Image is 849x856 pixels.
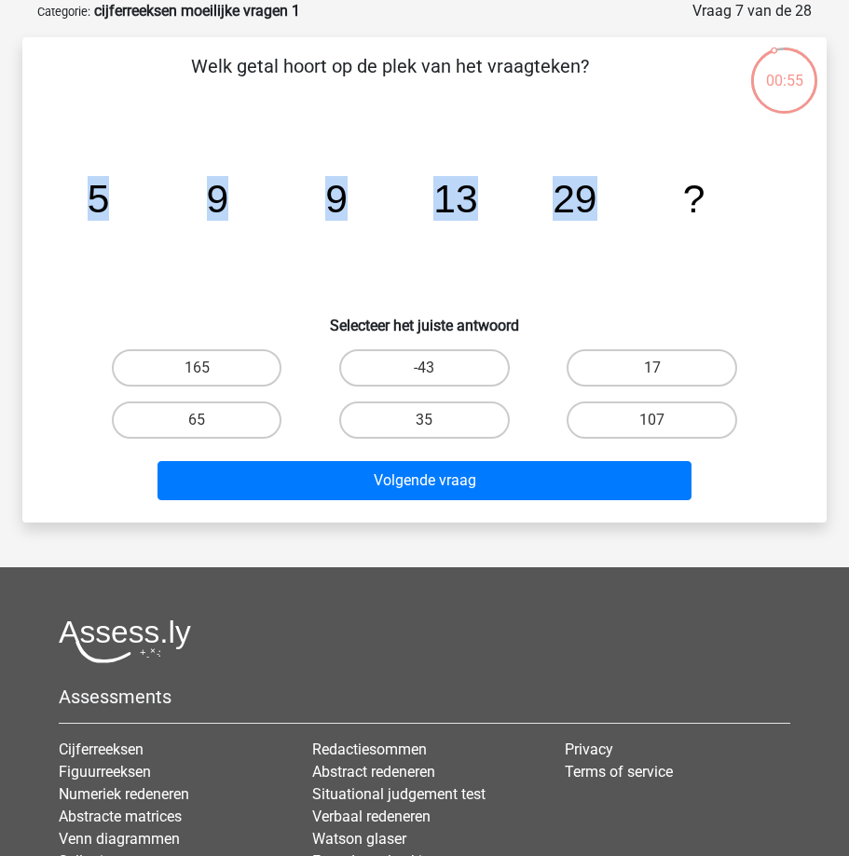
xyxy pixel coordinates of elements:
[59,808,182,825] a: Abstracte matrices
[312,785,486,803] a: Situational judgement test
[567,349,737,387] label: 17
[59,686,790,708] h5: Assessments
[59,763,151,781] a: Figuurreeksen
[312,808,431,825] a: Verbaal redeneren
[59,741,144,758] a: Cijferreeksen
[567,401,737,439] label: 107
[207,176,229,221] tspan: 9
[94,2,300,20] strong: cijferreeksen moeilijke vragen 1
[52,302,797,334] h6: Selecteer het juiste antwoord
[312,830,406,848] a: Watson glaser
[565,741,613,758] a: Privacy
[112,349,282,387] label: 165
[312,741,427,758] a: Redactiesommen
[433,176,477,221] tspan: 13
[339,401,510,439] label: 35
[683,176,705,221] tspan: ?
[749,46,819,92] div: 00:55
[88,176,110,221] tspan: 5
[112,401,282,439] label: 65
[52,52,727,108] p: Welk getal hoort op de plek van het vraagteken?
[37,5,90,19] small: Categorie:
[325,176,348,221] tspan: 9
[59,830,180,848] a: Venn diagrammen
[312,763,435,781] a: Abstract redeneren
[59,785,189,803] a: Numeriek redeneren
[339,349,510,387] label: -43
[553,176,596,221] tspan: 29
[157,461,692,500] button: Volgende vraag
[59,619,191,663] img: Assessly logo
[565,763,673,781] a: Terms of service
